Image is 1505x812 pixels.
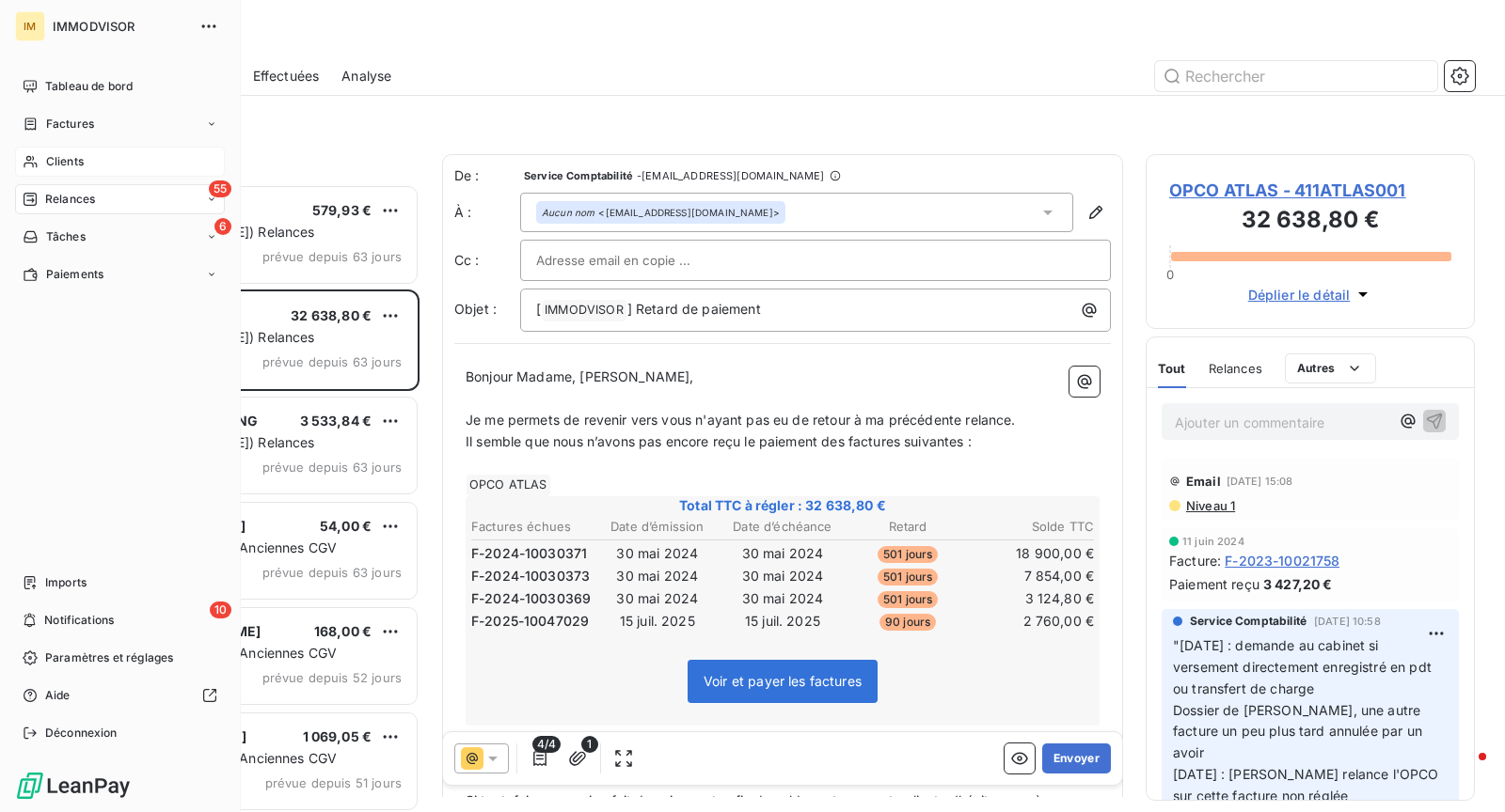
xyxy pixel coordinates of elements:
[214,218,231,235] span: 6
[53,19,188,34] span: IMMODVISOR
[320,518,372,534] span: 54,00 €
[1169,551,1221,570] span: Facture :
[90,184,420,812] div: grid
[1169,178,1451,203] span: OPCO ATLAS - 411ATLAS001
[1184,498,1235,513] span: Niveau 1
[45,574,87,591] span: Imports
[467,475,550,496] span: OPCO ATLAS
[262,354,402,369] span: prévue depuis 63 jours
[704,673,862,689] span: Voir et payer les factures
[972,588,1095,609] td: 3 124,80 €
[1441,748,1486,793] iframe: Intercom live chat
[627,301,761,317] span: ] Retard de paiement
[972,611,1095,632] td: 2 760,00 €
[209,180,231,197] span: 55
[471,612,589,631] span: F-2025-10047029
[1169,574,1259,594] span: Paiement reçu
[15,11,45,41] div: IM
[262,565,402,580] span: prévue depuis 63 jours
[1243,284,1379,305] button: Déplier le détail
[46,153,84,170] span: Clients
[878,569,938,586] span: 501 jours
[878,591,938,608] span: 501 jours
[253,67,320,86] span: Effectuées
[471,589,591,608] span: F-2024-10030369
[1155,61,1437,91] input: Rechercher
[454,166,520,185] span: De :
[536,246,738,274] input: Adresse email en copie ...
[262,249,402,264] span: prévue depuis 63 jours
[595,517,719,537] th: Date d’émission
[1227,476,1293,487] span: [DATE] 15:08
[1225,551,1339,570] span: F-2023-10021758
[45,191,95,208] span: Relances
[532,736,561,753] span: 4/4
[721,588,844,609] td: 30 mai 2024
[210,601,231,618] span: 10
[15,680,225,710] a: Aide
[341,67,391,86] span: Analyse
[721,517,844,537] th: Date d’échéance
[542,206,594,219] em: Aucun nom
[1166,267,1174,282] span: 0
[879,614,936,631] span: 90 jours
[466,433,972,449] span: Il semble que nous n’avons pas encore reçu le paiement des factures suivantes :
[468,496,1097,515] span: Total TTC à régler : 32 638,80 €
[265,775,402,790] span: prévue depuis 51 jours
[595,588,719,609] td: 30 mai 2024
[46,266,103,283] span: Paiements
[1263,574,1333,594] span: 3 427,20 €
[595,543,719,564] td: 30 mai 2024
[542,206,780,219] div: <[EMAIL_ADDRESS][DOMAIN_NAME]>
[542,300,626,321] span: IMMODVISOR
[536,301,541,317] span: [
[972,543,1095,564] td: 18 900,00 €
[1248,285,1351,304] span: Déplier le détail
[972,566,1095,586] td: 7 854,00 €
[15,771,132,801] img: Logo LeanPay
[721,543,844,564] td: 30 mai 2024
[45,725,118,742] span: Déconnexion
[45,649,173,666] span: Paramètres et réglages
[1182,536,1244,547] span: 11 juin 2024
[524,170,633,181] span: Service Comptabilité
[1209,361,1262,376] span: Relances
[470,517,594,537] th: Factures échues
[471,544,587,563] span: F-2024-10030371
[314,623,372,639] span: 168,00 €
[637,170,824,181] span: - [EMAIL_ADDRESS][DOMAIN_NAME]
[466,412,1016,428] span: Je me permets de revenir vers vous n'ayant pas eu de retour à ma précédente relance.
[262,460,402,475] span: prévue depuis 63 jours
[300,413,372,429] span: 3 533,84 €
[847,517,970,537] th: Retard
[46,228,86,245] span: Tâches
[595,566,719,586] td: 30 mai 2024
[1314,616,1381,627] span: [DATE] 10:58
[1190,613,1307,630] span: Service Comptabilité
[972,517,1095,537] th: Solde TTC
[1186,474,1221,489] span: Email
[595,611,719,632] td: 15 juil. 2025
[303,728,372,744] span: 1 069,05 €
[471,567,590,586] span: F-2024-10030373
[878,546,938,563] span: 501 jours
[454,203,520,222] label: À :
[1042,743,1111,773] button: Envoyer
[44,612,114,629] span: Notifications
[312,202,372,218] span: 579,93 €
[721,611,844,632] td: 15 juil. 2025
[721,566,844,586] td: 30 mai 2024
[454,301,497,317] span: Objet :
[454,251,520,270] label: Cc :
[45,78,133,95] span: Tableau de bord
[1285,353,1376,383] button: Autres
[581,736,598,753] span: 1
[291,307,372,323] span: 32 638,80 €
[1158,361,1186,376] span: Tout
[45,687,71,704] span: Aide
[46,116,94,133] span: Factures
[466,368,694,384] span: Bonjour Madame, [PERSON_NAME],
[1169,203,1451,241] h3: 32 638,80 €
[262,670,402,685] span: prévue depuis 52 jours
